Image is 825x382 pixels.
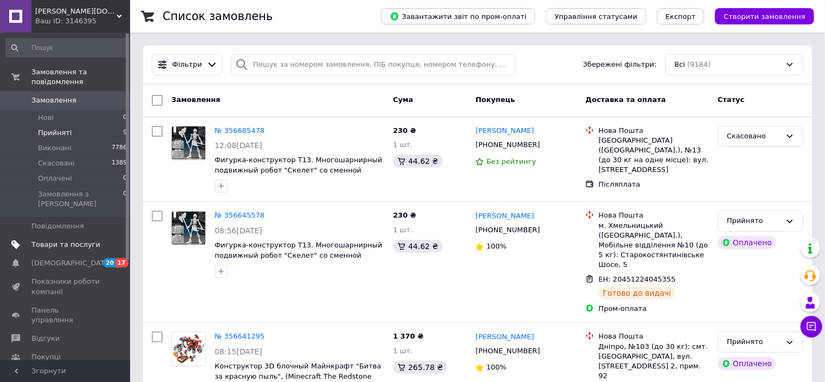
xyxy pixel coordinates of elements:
[38,158,75,168] span: Скасовані
[598,275,675,283] span: ЕН: 20451224045355
[172,212,205,245] img: Фото товару
[473,344,542,358] div: [PHONE_NUMBER]
[35,7,117,16] span: Yuliana.com.ua
[123,113,127,123] span: 0
[598,211,709,220] div: Нова Пошта
[31,352,61,362] span: Покупці
[31,258,112,268] span: [DEMOGRAPHIC_DATA]
[215,156,382,184] a: Фигурка-конструктор T13. Многошарнирный подвижный робот "Скелет" со сменной формой 3D-печатный ма...
[724,12,805,21] span: Створити замовлення
[598,221,709,270] div: м. Хмельницький ([GEOGRAPHIC_DATA].), Мобільне відділення №10 (до 5 кг): Старокостянтинівське Шос...
[172,126,205,160] img: Фото товару
[475,126,534,136] a: [PERSON_NAME]
[38,143,72,153] span: Виконані
[215,126,265,135] a: № 356685478
[715,8,814,24] button: Створити замовлення
[674,60,685,70] span: Всі
[704,12,814,20] a: Створити замовлення
[687,60,711,68] span: (9184)
[112,143,127,153] span: 7786
[31,221,84,231] span: Повідомлення
[727,131,781,142] div: Скасовано
[215,241,382,269] a: Фигурка-конструктор T13. Многошарнирный подвижный робот "Скелет" со сменной формой 3D-печатный ма...
[112,158,127,168] span: 1389
[171,95,220,104] span: Замовлення
[475,211,534,221] a: [PERSON_NAME]
[171,126,206,161] a: Фото товару
[172,333,205,365] img: Фото товару
[35,16,130,26] div: Ваш ID: 3146395
[393,141,412,149] span: 1 шт.
[381,8,535,24] button: Завантажити звіт по пром-оплаті
[585,95,666,104] span: Доставка та оплата
[393,361,447,374] div: 265.78 ₴
[486,363,506,371] span: 100%
[393,240,442,253] div: 44.62 ₴
[171,332,206,366] a: Фото товару
[31,95,76,105] span: Замовлення
[486,157,536,165] span: Без рейтингу
[598,342,709,381] div: Дніпро, №103 (до 30 кг): смт. [GEOGRAPHIC_DATA], вул. [STREET_ADDRESS] 2, прим. 92
[172,60,202,70] span: Фільтри
[475,332,534,342] a: [PERSON_NAME]
[215,332,265,340] a: № 356641295
[163,10,273,23] h1: Список замовлень
[393,211,416,219] span: 230 ₴
[103,258,115,268] span: 20
[31,67,130,87] span: Замовлення та повідомлення
[486,242,506,250] span: 100%
[393,226,412,234] span: 1 шт.
[718,95,745,104] span: Статус
[598,286,675,300] div: Готово до видачі
[598,136,709,175] div: [GEOGRAPHIC_DATA] ([GEOGRAPHIC_DATA].), №13 (до 30 кг на одне місце): вул. [STREET_ADDRESS]
[555,12,637,21] span: Управління статусами
[171,211,206,245] a: Фото товару
[598,126,709,136] div: Нова Пошта
[215,226,262,235] span: 08:56[DATE]
[215,141,262,150] span: 12:08[DATE]
[390,11,526,21] span: Завантажити звіт по пром-оплаті
[123,174,127,183] span: 0
[5,38,128,58] input: Пошук
[546,8,646,24] button: Управління статусами
[718,357,776,370] div: Оплачено
[393,155,442,168] div: 44.62 ₴
[38,128,72,138] span: Прийняті
[598,180,709,189] div: Післяплата
[123,189,127,209] span: 0
[727,336,781,348] div: Прийнято
[231,54,515,75] input: Пошук за номером замовлення, ПІБ покупця, номером телефону, Email, номером накладної
[38,113,54,123] span: Нові
[115,258,128,268] span: 17
[801,316,822,338] button: Чат з покупцем
[657,8,705,24] button: Експорт
[31,277,100,296] span: Показники роботи компанії
[393,95,413,104] span: Cума
[475,95,515,104] span: Покупець
[393,347,412,355] span: 1 шт.
[31,305,100,325] span: Панель управління
[393,332,423,340] span: 1 370 ₴
[598,332,709,341] div: Нова Пошта
[583,60,656,70] span: Збережені фільтри:
[718,236,776,249] div: Оплачено
[38,189,123,209] span: Замовлення з [PERSON_NAME]
[598,304,709,314] div: Пром-оплата
[123,128,127,138] span: 9
[38,174,72,183] span: Оплачені
[31,334,60,343] span: Відгуки
[727,215,781,227] div: Прийнято
[473,223,542,237] div: [PHONE_NUMBER]
[393,126,416,135] span: 230 ₴
[31,240,100,250] span: Товари та послуги
[215,347,262,356] span: 08:15[DATE]
[666,12,696,21] span: Експорт
[215,211,265,219] a: № 356645578
[473,138,542,152] div: [PHONE_NUMBER]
